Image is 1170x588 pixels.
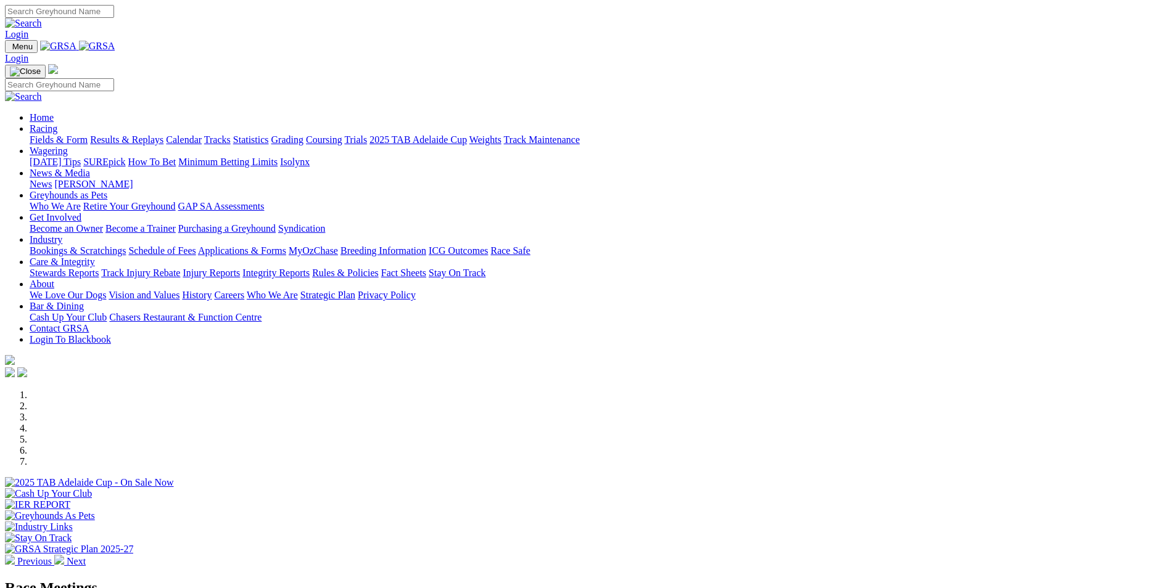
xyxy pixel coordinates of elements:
[30,245,126,256] a: Bookings & Scratchings
[30,212,81,223] a: Get Involved
[5,367,15,377] img: facebook.svg
[469,134,501,145] a: Weights
[5,555,15,565] img: chevron-left-pager-white.svg
[233,134,269,145] a: Statistics
[10,67,41,76] img: Close
[5,488,92,499] img: Cash Up Your Club
[54,555,64,565] img: chevron-right-pager-white.svg
[5,521,73,533] img: Industry Links
[340,245,426,256] a: Breeding Information
[30,179,52,189] a: News
[214,290,244,300] a: Careers
[312,267,379,278] a: Rules & Policies
[30,145,68,156] a: Wagering
[5,18,42,29] img: Search
[381,267,426,278] a: Fact Sheets
[182,290,212,300] a: History
[204,134,231,145] a: Tracks
[109,312,262,322] a: Chasers Restaurant & Function Centre
[30,190,107,200] a: Greyhounds as Pets
[12,42,33,51] span: Menu
[30,223,103,234] a: Become an Owner
[490,245,530,256] a: Race Safe
[166,134,202,145] a: Calendar
[300,290,355,300] a: Strategic Plan
[344,134,367,145] a: Trials
[30,123,57,134] a: Racing
[5,477,174,488] img: 2025 TAB Adelaide Cup - On Sale Now
[30,323,89,333] a: Contact GRSA
[5,29,28,39] a: Login
[83,201,176,211] a: Retire Your Greyhound
[178,223,276,234] a: Purchasing a Greyhound
[30,157,1165,168] div: Wagering
[5,5,114,18] input: Search
[30,312,107,322] a: Cash Up Your Club
[83,157,125,167] a: SUREpick
[5,40,38,53] button: Toggle navigation
[67,556,86,566] span: Next
[504,134,580,145] a: Track Maintenance
[289,245,338,256] a: MyOzChase
[5,533,72,544] img: Stay On Track
[101,267,180,278] a: Track Injury Rebate
[79,41,115,52] img: GRSA
[54,556,86,566] a: Next
[30,245,1165,256] div: Industry
[242,267,310,278] a: Integrity Reports
[30,334,111,345] a: Login To Blackbook
[5,544,133,555] img: GRSA Strategic Plan 2025-27
[183,267,240,278] a: Injury Reports
[30,179,1165,190] div: News & Media
[30,290,106,300] a: We Love Our Dogs
[5,91,42,102] img: Search
[30,301,84,311] a: Bar & Dining
[429,267,485,278] a: Stay On Track
[30,201,1165,212] div: Greyhounds as Pets
[5,510,95,521] img: Greyhounds As Pets
[5,53,28,63] a: Login
[30,157,81,167] a: [DATE] Tips
[178,157,278,167] a: Minimum Betting Limits
[30,168,90,178] a: News & Media
[90,134,163,145] a: Results & Replays
[48,64,58,74] img: logo-grsa-white.png
[54,179,133,189] a: [PERSON_NAME]
[30,112,54,123] a: Home
[5,78,114,91] input: Search
[247,290,298,300] a: Who We Are
[109,290,179,300] a: Vision and Values
[30,267,1165,279] div: Care & Integrity
[128,245,196,256] a: Schedule of Fees
[429,245,488,256] a: ICG Outcomes
[306,134,342,145] a: Coursing
[280,157,310,167] a: Isolynx
[40,41,76,52] img: GRSA
[369,134,467,145] a: 2025 TAB Adelaide Cup
[5,65,46,78] button: Toggle navigation
[30,267,99,278] a: Stewards Reports
[30,134,1165,145] div: Racing
[198,245,286,256] a: Applications & Forms
[30,279,54,289] a: About
[5,556,54,566] a: Previous
[30,134,88,145] a: Fields & Form
[30,256,95,267] a: Care & Integrity
[5,499,70,510] img: IER REPORT
[30,290,1165,301] div: About
[128,157,176,167] a: How To Bet
[178,201,265,211] a: GAP SA Assessments
[17,367,27,377] img: twitter.svg
[17,556,52,566] span: Previous
[30,201,81,211] a: Who We Are
[30,223,1165,234] div: Get Involved
[271,134,303,145] a: Grading
[105,223,176,234] a: Become a Trainer
[30,312,1165,323] div: Bar & Dining
[278,223,325,234] a: Syndication
[358,290,416,300] a: Privacy Policy
[5,355,15,365] img: logo-grsa-white.png
[30,234,62,245] a: Industry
